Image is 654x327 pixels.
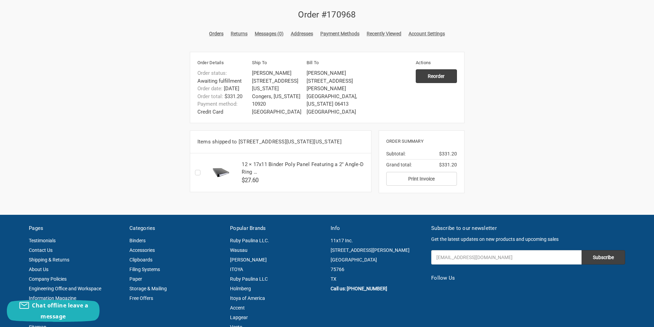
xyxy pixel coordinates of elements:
[230,315,248,320] a: Lapgear
[386,172,457,186] button: Print Invoice
[230,257,267,262] a: [PERSON_NAME]
[331,236,424,284] address: 11x17 Inc. [STREET_ADDRESS][PERSON_NAME] [GEOGRAPHIC_DATA] 75766 TX
[197,138,364,146] h5: Items shipped to [STREET_ADDRESS][US_STATE][US_STATE]
[29,224,122,232] h5: Pages
[29,257,69,262] a: Shipping & Returns
[386,138,457,145] h6: Order Summary
[367,30,401,37] a: Recently Viewed
[252,93,303,108] li: Congers, [US_STATE] 10920
[252,69,303,77] li: [PERSON_NAME]
[197,100,238,108] dt: Payment method:
[231,30,248,37] a: Returns
[252,108,303,116] li: [GEOGRAPHIC_DATA]
[29,238,56,243] a: Testimonials
[29,276,67,282] a: Company Policies
[230,267,243,272] a: ITOYA
[409,30,445,37] a: Account Settings
[29,286,101,301] a: Engineering Office and Workspace Information Magazine
[230,276,268,282] a: Ruby Paulina LLC
[197,69,227,77] dt: Order status:
[129,295,153,301] a: Free Offers
[255,30,284,37] a: Messages (0)
[197,59,252,68] h6: Order Details
[129,224,223,232] h5: Categories
[129,238,146,243] a: Binders
[291,30,313,37] a: Addresses
[431,236,625,243] p: Get the latest updates on new products and upcoming sales
[230,224,323,232] h5: Popular Brands
[431,224,625,232] h5: Subscribe to our newsletter
[416,69,457,83] input: Reorder
[29,247,53,253] a: Contact Us
[431,250,582,265] input: Your email address
[307,59,361,68] h6: Bill To
[197,69,248,85] dd: Awaiting fulfillment
[190,8,464,21] h2: Order #170968
[197,85,248,93] dd: [DATE]
[307,93,357,108] li: [GEOGRAPHIC_DATA], [US_STATE] 06413
[205,164,236,181] img: 17x11 Binder Poly Panel Featuring a 2" Angle-D Ring Black
[331,286,387,291] a: Call us: [PHONE_NUMBER]
[331,224,424,232] h5: Info
[416,59,457,68] h6: Actions
[230,238,269,243] a: Ruby Paulina LLC.
[197,85,222,93] dt: Order date:
[129,257,152,262] a: Clipboards
[439,161,457,168] span: $331.20
[129,286,167,291] a: Storage & Mailing
[386,151,405,156] span: Subtotal:
[230,286,251,291] a: Holmberg
[230,247,248,253] a: Wausau
[307,69,357,77] li: [PERSON_NAME]
[252,59,307,68] h6: Ship To
[252,77,303,93] li: [STREET_ADDRESS][US_STATE]
[431,274,625,282] h5: Follow Us
[320,30,359,37] a: Payment Methods
[230,295,265,301] a: Itoya of America
[242,177,259,184] span: $27.60
[129,247,155,253] a: Accessories
[129,276,142,282] a: Paper
[209,30,223,37] a: Orders
[129,267,160,272] a: Filing Systems
[582,250,625,265] input: Subscribe
[230,305,245,311] a: Accent
[307,77,357,93] li: [STREET_ADDRESS][PERSON_NAME]
[7,300,100,322] button: Chat offline leave a message
[197,93,223,101] dt: Order total:
[386,162,412,167] span: Grand total:
[29,267,48,272] a: About Us
[439,150,457,157] span: $331.20
[197,100,248,116] dd: Credit Card
[32,302,88,320] span: Chat offline leave a message
[307,108,357,116] li: [GEOGRAPHIC_DATA]
[242,161,367,176] h5: 12 × 17x11 Binder Poly Panel Featuring a 2" Angle-D Ring …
